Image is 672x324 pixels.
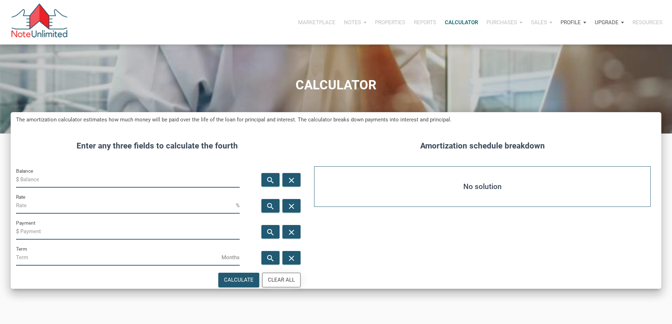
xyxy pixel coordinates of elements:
button: search [261,199,280,213]
h4: Amortization schedule breakdown [309,140,656,152]
button: close [282,225,301,239]
button: search [261,173,280,187]
input: Term [16,250,222,266]
i: search [266,228,275,237]
p: Resources [632,19,662,26]
span: $ [16,174,20,185]
button: close [282,173,301,187]
p: Profile [561,19,581,26]
button: Calculate [218,273,259,287]
p: Upgrade [595,19,619,26]
button: Upgrade [590,12,628,33]
button: close [282,251,301,265]
button: search [261,225,280,239]
label: Payment [16,219,35,227]
span: $ [16,226,20,237]
button: Profile [556,12,590,33]
h5: The amortization calculator estimates how much money will be paid over the life of the loan for p... [16,116,656,124]
label: Rate [16,193,25,201]
i: close [287,202,296,211]
p: Calculator [445,19,478,26]
strong: No solution [463,179,502,194]
i: close [287,176,296,185]
p: Marketplace [298,19,335,26]
input: Rate [16,198,236,214]
p: Reports [414,19,436,26]
h1: CALCULATOR [5,78,667,93]
div: Clear All [268,276,295,284]
i: close [287,228,296,237]
i: close [287,254,296,263]
button: Resources [628,12,667,33]
p: Properties [375,19,405,26]
button: Properties [371,12,410,33]
a: Calculator [441,12,482,33]
button: Clear All [262,273,301,287]
input: Balance [20,172,240,188]
label: Term [16,245,27,253]
i: search [266,176,275,185]
button: close [282,199,301,213]
i: search [266,254,275,263]
h4: Enter any three fields to calculate the fourth [16,140,298,152]
input: Payment [20,224,240,240]
i: search [266,202,275,211]
button: Marketplace [294,12,340,33]
div: Calculate [224,276,254,284]
span: Months [222,252,240,263]
button: search [261,251,280,265]
img: NoteUnlimited [11,4,68,41]
button: Reports [410,12,441,33]
label: Balance [16,167,33,175]
span: % [236,200,240,211]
